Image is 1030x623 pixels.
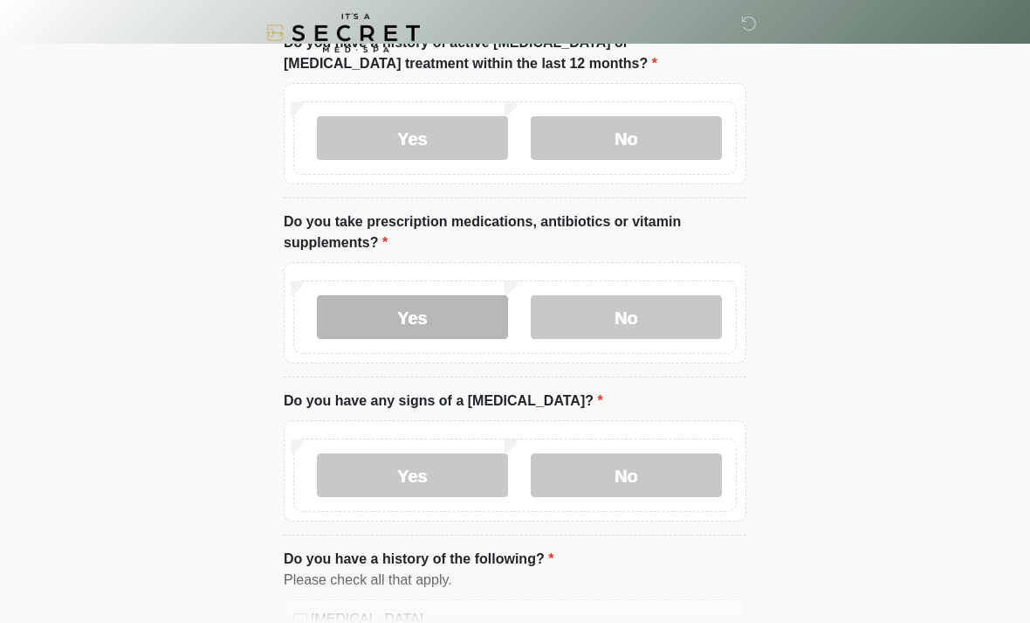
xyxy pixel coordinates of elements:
[317,295,508,339] label: Yes
[284,570,746,591] div: Please check all that apply.
[531,116,722,160] label: No
[284,549,553,570] label: Do you have a history of the following?
[317,453,508,497] label: Yes
[531,453,722,497] label: No
[284,391,603,412] label: Do you have any signs of a [MEDICAL_DATA]?
[531,295,722,339] label: No
[266,13,420,52] img: It's A Secret Med Spa Logo
[284,211,746,253] label: Do you take prescription medications, antibiotics or vitamin supplements?
[317,116,508,160] label: Yes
